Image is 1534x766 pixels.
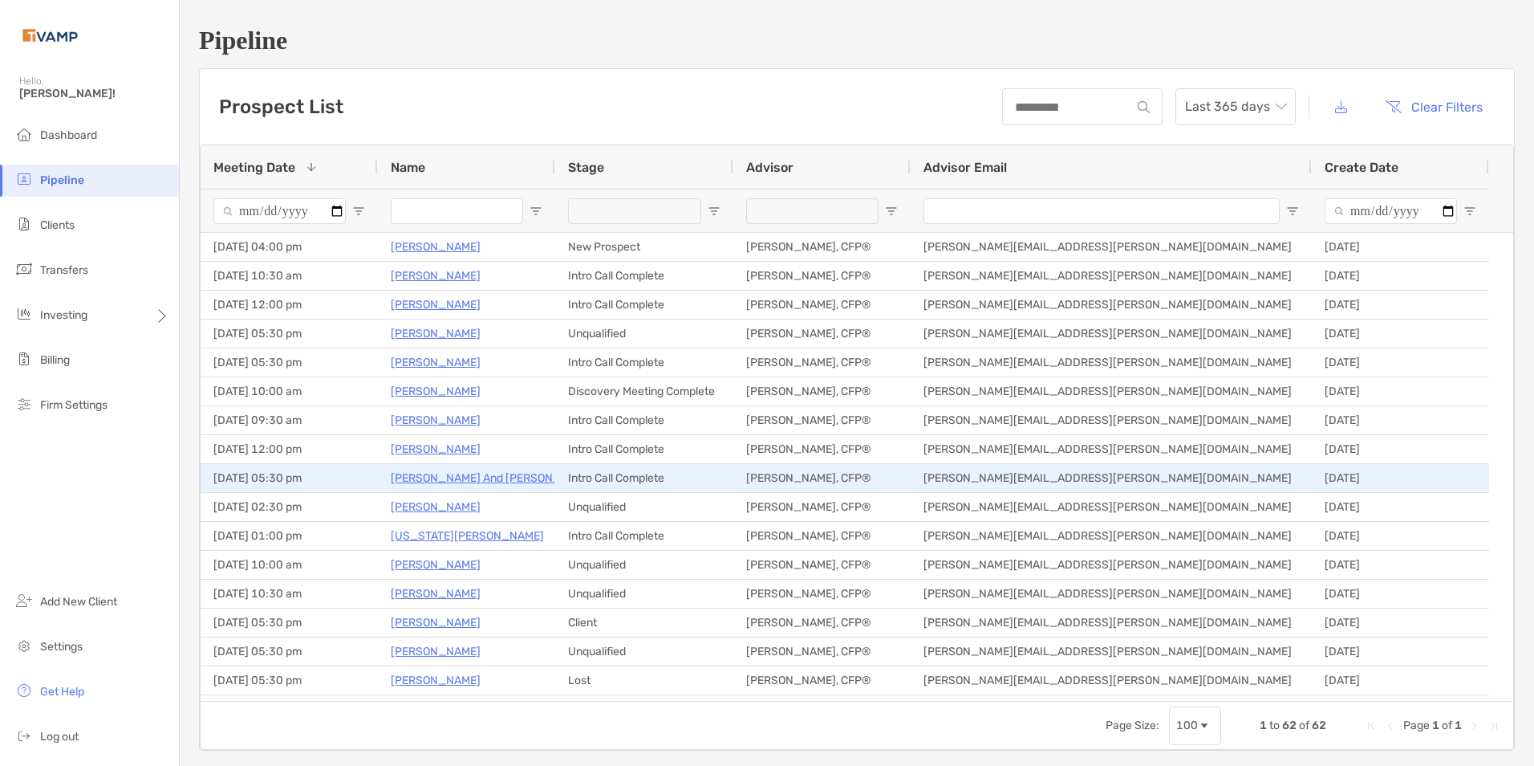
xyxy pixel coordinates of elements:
div: [DATE] 01:00 pm [201,522,378,550]
span: Add New Client [40,595,117,609]
div: [DATE] [1312,638,1489,666]
button: Open Filter Menu [1463,205,1476,218]
span: Get Help [40,685,84,699]
div: [PERSON_NAME][EMAIL_ADDRESS][PERSON_NAME][DOMAIN_NAME] [911,695,1312,723]
img: clients icon [14,214,34,234]
span: Meeting Date [213,160,295,175]
div: [PERSON_NAME][EMAIL_ADDRESS][PERSON_NAME][DOMAIN_NAME] [911,406,1312,434]
div: [PERSON_NAME][EMAIL_ADDRESS][PERSON_NAME][DOMAIN_NAME] [911,262,1312,290]
img: get-help icon [14,681,34,700]
span: Firm Settings [40,398,108,412]
a: [PERSON_NAME] [391,266,481,286]
p: [PERSON_NAME] [391,381,481,401]
span: Dashboard [40,128,97,142]
span: to [1269,719,1280,732]
div: [DATE] [1312,551,1489,579]
div: [DATE] 05:30 pm [201,638,378,666]
a: [PERSON_NAME] [391,295,481,315]
div: [PERSON_NAME], CFP® [733,522,911,550]
span: 62 [1312,719,1326,732]
a: [US_STATE][PERSON_NAME] [391,526,544,546]
div: [DATE] 05:30 pm [201,464,378,492]
div: [PERSON_NAME], CFP® [733,406,911,434]
div: [DATE] [1312,666,1489,695]
a: [PERSON_NAME] [391,584,481,604]
div: [DATE] 05:30 pm [201,666,378,695]
div: First Page [1365,719,1378,732]
div: Page Size [1169,707,1221,745]
p: [PERSON_NAME] [391,237,481,257]
img: investing icon [14,304,34,324]
div: [DATE] 10:30 am [201,695,378,723]
div: [PERSON_NAME][EMAIL_ADDRESS][PERSON_NAME][DOMAIN_NAME] [911,580,1312,608]
span: Settings [40,640,83,654]
span: Create Date [1325,160,1398,175]
div: Intro Call Complete [555,262,733,290]
div: [PERSON_NAME][EMAIL_ADDRESS][PERSON_NAME][DOMAIN_NAME] [911,551,1312,579]
a: [PERSON_NAME] [391,439,481,459]
div: Intro Call Complete [555,348,733,377]
a: [PERSON_NAME] [391,324,481,344]
div: [DATE] [1312,522,1489,550]
div: [PERSON_NAME][EMAIL_ADDRESS][PERSON_NAME][DOMAIN_NAME] [911,291,1312,319]
div: [PERSON_NAME][EMAIL_ADDRESS][PERSON_NAME][DOMAIN_NAME] [911,233,1312,261]
div: Unqualified [555,638,733,666]
span: Transfers [40,263,88,277]
div: [DATE] [1312,464,1489,492]
div: [PERSON_NAME][EMAIL_ADDRESS][PERSON_NAME][DOMAIN_NAME] [911,377,1312,405]
div: [DATE] [1312,695,1489,723]
div: [DATE] [1312,262,1489,290]
div: [DATE] [1312,580,1489,608]
div: Unqualified [555,580,733,608]
img: transfers icon [14,259,34,279]
button: Open Filter Menu [885,205,898,218]
a: [PERSON_NAME] And [PERSON_NAME] [391,468,595,488]
p: [PERSON_NAME] [391,352,481,373]
div: [PERSON_NAME][EMAIL_ADDRESS][PERSON_NAME][DOMAIN_NAME] [911,493,1312,521]
div: [DATE] [1312,493,1489,521]
a: [PERSON_NAME] [391,410,481,430]
input: Meeting Date Filter Input [213,198,346,224]
img: pipeline icon [14,169,34,189]
div: Discovery Meeting Complete [555,377,733,405]
div: Intro Call Complete [555,522,733,550]
span: of [1442,719,1452,732]
button: Open Filter Menu [352,205,365,218]
div: [PERSON_NAME], CFP® [733,551,911,579]
div: [PERSON_NAME], CFP® [733,493,911,521]
div: 100 [1176,719,1198,732]
img: dashboard icon [14,124,34,144]
div: [DATE] [1312,435,1489,463]
div: Page Size: [1106,719,1159,732]
img: firm-settings icon [14,394,34,414]
span: 62 [1282,719,1297,732]
div: Next Page [1468,719,1481,732]
span: Last 365 days [1185,89,1286,124]
p: [PERSON_NAME] [391,613,481,633]
div: [DATE] 04:00 pm [201,233,378,261]
div: [PERSON_NAME][EMAIL_ADDRESS][PERSON_NAME][DOMAIN_NAME] [911,435,1312,463]
div: [DATE] [1312,609,1489,637]
div: New Prospect [555,233,733,261]
p: [PERSON_NAME] [391,555,481,575]
div: [DATE] 10:30 am [201,262,378,290]
img: billing icon [14,349,34,369]
div: Unqualified [555,695,733,723]
img: logout icon [14,726,34,745]
div: [DATE] 12:00 pm [201,291,378,319]
div: Intro Call Complete [555,291,733,319]
img: input icon [1138,101,1150,113]
button: Open Filter Menu [708,205,720,218]
a: [PERSON_NAME] [391,642,481,662]
a: [PERSON_NAME] [391,699,481,719]
span: 1 [1260,719,1267,732]
div: [DATE] 05:30 pm [201,320,378,348]
span: Clients [40,218,75,232]
p: [PERSON_NAME] [391,670,481,691]
span: Advisor [746,160,793,175]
